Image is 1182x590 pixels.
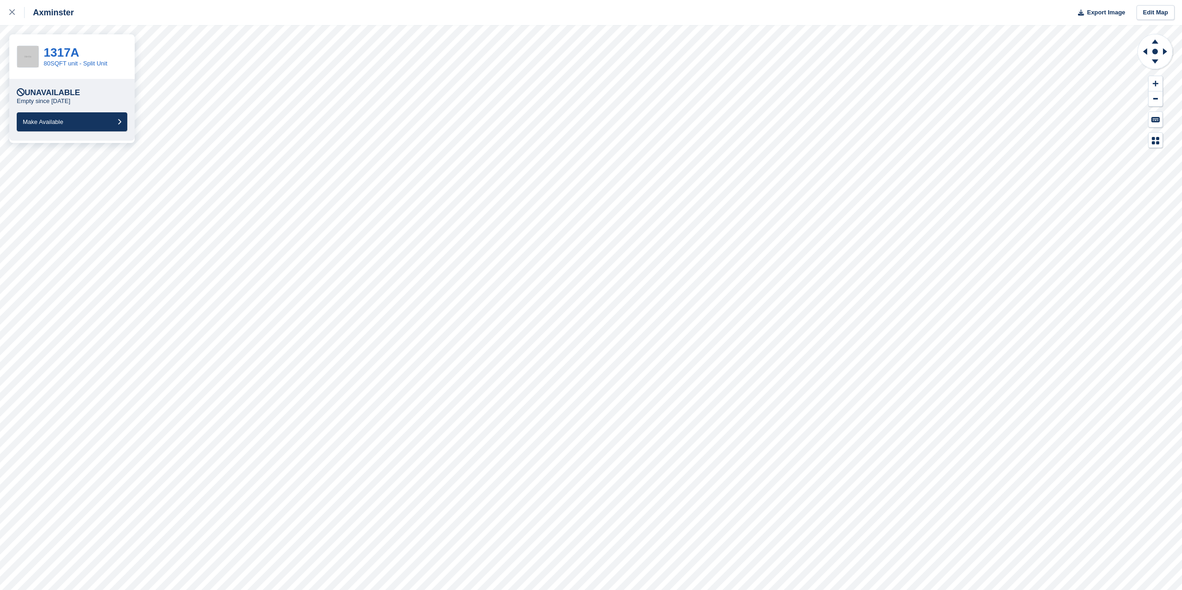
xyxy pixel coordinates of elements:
[1087,8,1125,17] span: Export Image
[1149,91,1162,107] button: Zoom Out
[1149,76,1162,91] button: Zoom In
[1072,5,1125,20] button: Export Image
[1149,133,1162,148] button: Map Legend
[1149,112,1162,127] button: Keyboard Shortcuts
[23,118,63,125] span: Make Available
[1136,5,1175,20] a: Edit Map
[25,7,74,18] div: Axminster
[17,46,39,67] img: 256x256-placeholder-a091544baa16b46aadf0b611073c37e8ed6a367829ab441c3b0103e7cf8a5b1b.png
[17,88,80,97] div: Unavailable
[17,112,127,131] button: Make Available
[44,45,79,59] a: 1317A
[17,97,70,105] p: Empty since [DATE]
[44,60,107,67] a: 80SQFT unit - Split Unit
